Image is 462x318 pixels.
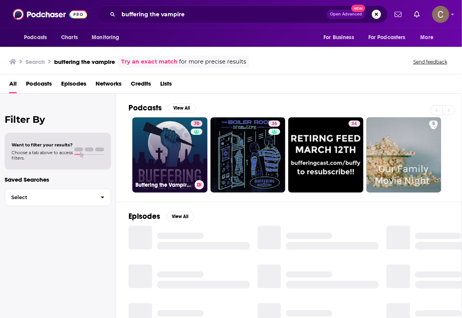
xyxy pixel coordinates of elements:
span: Charts [61,32,78,43]
a: 36 [269,120,280,127]
h3: Search [26,58,45,65]
button: Select [5,189,111,206]
h3: buffering the vampire [54,58,115,65]
a: EpisodesView All [128,211,194,221]
button: Send feedback [411,58,450,65]
button: View All [168,103,196,113]
a: 70 [191,120,202,127]
span: Logged in as clay.bolton [432,6,449,23]
a: 36 [210,117,286,193]
span: Choose a tab above to access filters. [12,150,73,161]
span: Select [5,195,94,200]
span: 36 [272,120,277,128]
a: Episodes [61,77,86,93]
span: for more precise results [179,57,246,66]
span: New [351,5,365,12]
h2: Filter By [5,114,111,125]
span: Open Advanced [330,12,362,16]
img: Podchaser - Follow, Share and Rate Podcasts [13,7,87,22]
span: 70 [194,120,199,128]
input: Search podcasts, credits, & more... [118,8,327,21]
a: Networks [96,77,121,93]
a: Lists [160,77,172,93]
button: open menu [318,30,364,45]
h2: Podcasts [128,103,162,113]
h3: Buffering the Vampire Slayer | A Buffy the Vampire Slayer Podcast [135,182,192,188]
span: For Podcasters [368,32,406,43]
span: Monitoring [92,32,119,43]
span: More [421,32,434,43]
span: 5 [432,120,435,128]
img: User Profile [432,6,449,23]
a: 34 [349,120,360,127]
a: Show notifications dropdown [392,8,405,21]
span: For Business [323,32,354,43]
button: Open AdvancedNew [327,10,366,19]
h2: Episodes [128,211,160,221]
a: PodcastsView All [128,103,196,113]
a: Charts [56,30,82,45]
a: 34 [288,117,363,193]
a: Podcasts [26,77,52,93]
a: 70Buffering the Vampire Slayer | A Buffy the Vampire Slayer Podcast [132,117,207,193]
a: Show notifications dropdown [411,8,423,21]
span: 34 [352,120,357,128]
button: Show profile menu [432,6,449,23]
span: Podcasts [24,32,47,43]
button: open menu [19,30,57,45]
div: Search podcasts, credits, & more... [97,5,388,23]
a: 5 [366,117,441,193]
button: open menu [363,30,417,45]
span: Want to filter your results? [12,142,73,148]
a: Try an exact match [121,57,178,66]
button: open menu [415,30,443,45]
a: All [9,77,17,93]
button: View All [166,212,194,221]
p: Saved Searches [5,176,111,183]
button: open menu [86,30,129,45]
a: 5 [429,120,438,127]
a: Credits [131,77,151,93]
